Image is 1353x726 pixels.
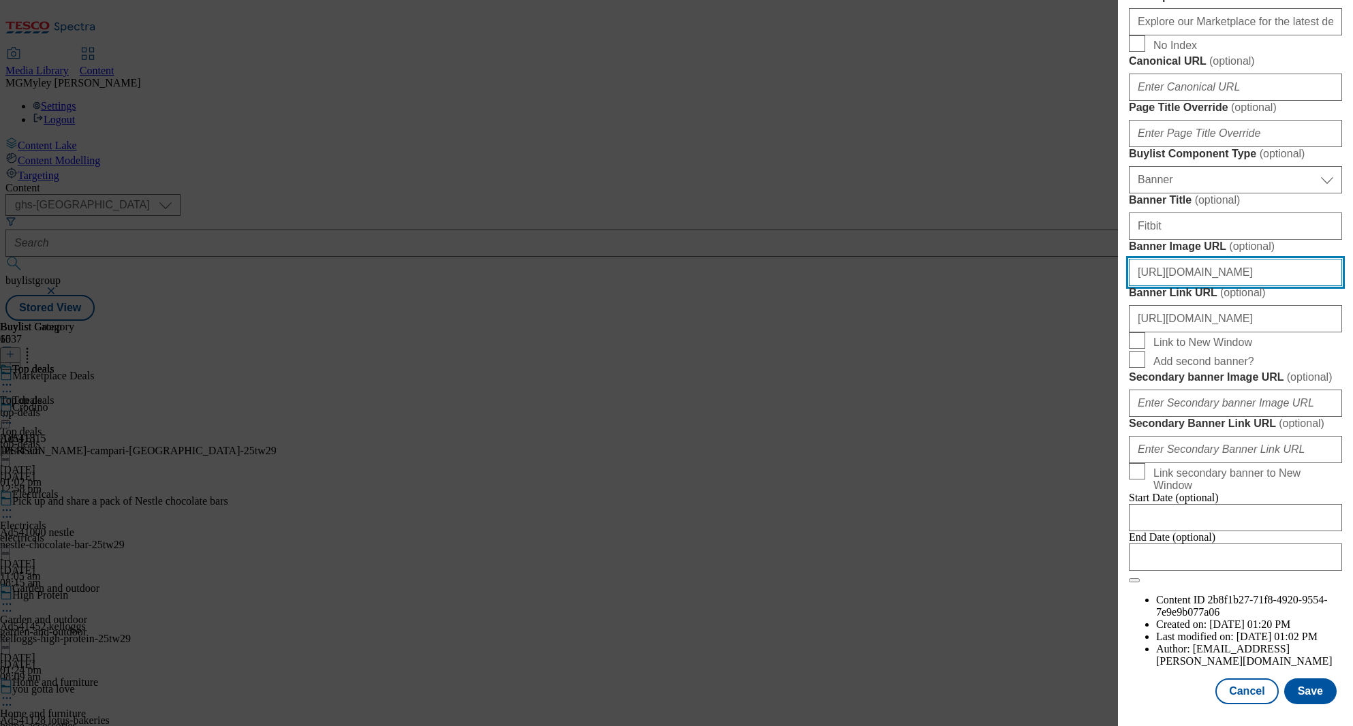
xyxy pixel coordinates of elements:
[1260,148,1305,159] span: ( optional )
[1229,240,1275,252] span: ( optional )
[1129,240,1342,253] label: Banner Image URL
[1153,356,1254,368] span: Add second banner?
[1129,305,1342,332] input: Enter Banner Link URL
[1129,492,1219,503] span: Start Date (optional)
[1156,643,1333,667] span: [EMAIL_ADDRESS][PERSON_NAME][DOMAIN_NAME]
[1209,55,1255,67] span: ( optional )
[1153,336,1252,349] span: Link to New Window
[1220,287,1266,298] span: ( optional )
[1129,436,1342,463] input: Enter Secondary Banner Link URL
[1209,618,1290,630] span: [DATE] 01:20 PM
[1129,531,1215,543] span: End Date (optional)
[1129,417,1342,430] label: Secondary Banner Link URL
[1129,259,1342,286] input: Enter Banner Image URL
[1129,147,1342,161] label: Buylist Component Type
[1129,193,1342,207] label: Banner Title
[1215,678,1278,704] button: Cancel
[1153,40,1197,52] span: No Index
[1129,74,1342,101] input: Enter Canonical URL
[1231,101,1277,113] span: ( optional )
[1129,120,1342,147] input: Enter Page Title Override
[1129,543,1342,571] input: Enter Date
[1156,643,1342,667] li: Author:
[1129,8,1342,35] input: Enter Description
[1129,504,1342,531] input: Enter Date
[1156,631,1342,643] li: Last modified on:
[1129,54,1342,68] label: Canonical URL
[1237,631,1318,642] span: [DATE] 01:02 PM
[1129,390,1342,417] input: Enter Secondary banner Image URL
[1287,371,1333,383] span: ( optional )
[1129,101,1342,114] label: Page Title Override
[1129,212,1342,240] input: Enter Banner Title
[1279,417,1324,429] span: ( optional )
[1129,370,1342,384] label: Secondary banner Image URL
[1284,678,1337,704] button: Save
[1129,286,1342,300] label: Banner Link URL
[1153,467,1337,492] span: Link secondary banner to New Window
[1156,618,1342,631] li: Created on:
[1195,194,1241,206] span: ( optional )
[1156,594,1328,618] span: 2b8f1b27-71f8-4920-9554-7e9e9b077a06
[1156,594,1342,618] li: Content ID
